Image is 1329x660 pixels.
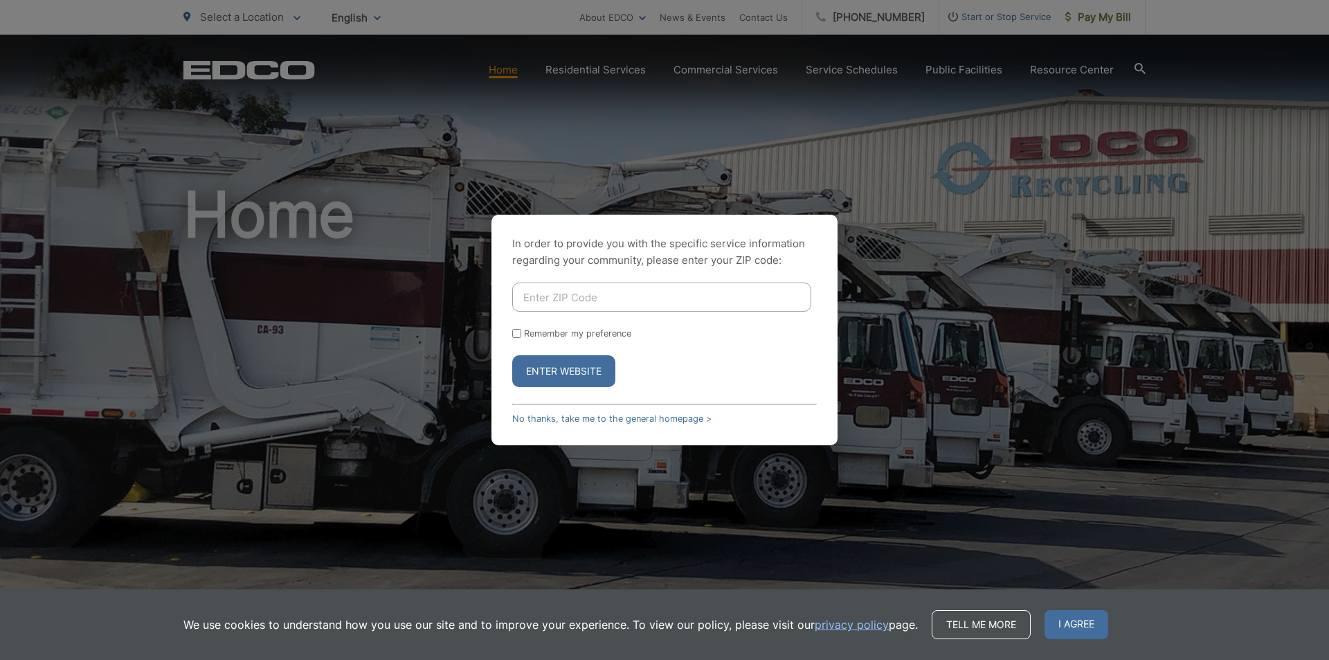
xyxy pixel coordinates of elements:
a: privacy policy [815,616,889,633]
p: We use cookies to understand how you use our site and to improve your experience. To view our pol... [183,616,918,633]
label: Remember my preference [524,328,631,339]
input: Enter ZIP Code [512,283,811,312]
a: No thanks, take me to the general homepage > [512,413,712,424]
button: Enter Website [512,355,615,387]
p: In order to provide you with the specific service information regarding your community, please en... [512,235,817,269]
a: Tell me more [932,610,1031,639]
span: I agree [1045,610,1108,639]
